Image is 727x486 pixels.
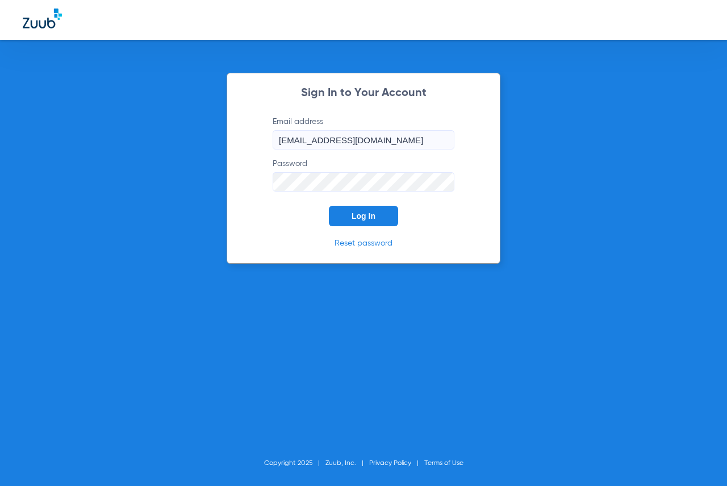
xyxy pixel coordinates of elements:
[329,206,398,226] button: Log In
[335,239,392,247] a: Reset password
[273,116,454,149] label: Email address
[352,211,375,221] span: Log In
[273,158,454,192] label: Password
[424,460,463,467] a: Terms of Use
[369,460,411,467] a: Privacy Policy
[273,172,454,192] input: Password
[264,458,325,469] li: Copyright 2025
[23,9,62,28] img: Zuub Logo
[256,88,471,99] h2: Sign In to Your Account
[273,130,454,149] input: Email address
[325,458,369,469] li: Zuub, Inc.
